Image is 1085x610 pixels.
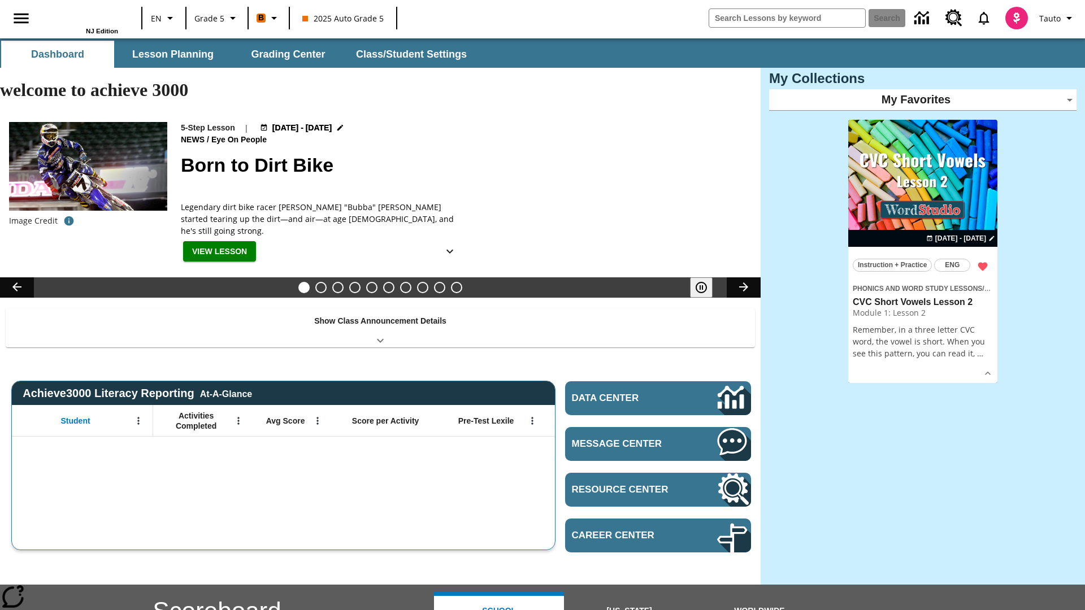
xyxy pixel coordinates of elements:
a: Resource Center, Will open in new tab [565,473,751,507]
div: Home [45,4,118,34]
button: Grade: Grade 5, Select a grade [190,8,244,28]
span: News [181,134,207,146]
span: Legendary dirt bike racer James "Bubba" Stewart started tearing up the dirt—and air—at age 4, and... [181,201,463,237]
p: Show Class Announcement Details [314,315,446,327]
button: Slide 2 Cars of the Future? [315,282,327,293]
a: Resource Center, Will open in new tab [939,3,969,33]
a: Message Center [565,427,751,461]
button: Language: EN, Select a language [146,8,182,28]
a: Data Center [908,3,939,34]
span: Tauto [1039,12,1061,24]
div: Legendary dirt bike racer [PERSON_NAME] "Bubba" [PERSON_NAME] started tearing up the dirt—and air... [181,201,463,237]
p: Image Credit [9,215,58,226]
img: avatar image [1005,7,1028,29]
span: Data Center [572,393,679,404]
button: View Lesson [183,241,256,262]
button: Slide 4 Taking Movies to the X-Dimension [349,282,361,293]
span: Phonics and Word Study Lessons [853,285,982,293]
p: 5-Step Lesson [181,122,235,134]
a: Notifications [969,3,999,33]
span: Score per Activity [352,416,419,426]
span: … [977,348,983,359]
button: Slide 8 Career Lesson [417,282,428,293]
button: Open side menu [5,2,38,35]
input: search field [709,9,865,27]
button: Lesson Planning [116,41,229,68]
span: / [982,282,990,293]
button: Open Menu [309,412,326,429]
span: Resource Center [572,484,683,495]
img: Motocross racer James Stewart flies through the air on his dirt bike. [9,122,167,211]
div: My Favorites [769,89,1077,111]
span: Avg Score [266,416,305,426]
button: Credit: Rick Scuteri/AP Images [58,211,80,231]
span: Topic: Phonics and Word Study Lessons/CVC Short Vowels [853,282,993,294]
button: Slide 1 Born to Dirt Bike [298,282,310,293]
span: NJ Edition [86,28,118,34]
span: Instruction + Practice [858,259,927,271]
button: Open Menu [130,412,147,429]
button: Aug 19 - Aug 19 Choose Dates [924,233,997,243]
span: CVC Short Vowels [984,285,1043,293]
span: | [244,122,249,134]
span: Message Center [572,438,683,450]
h2: Born to Dirt Bike [181,151,747,180]
button: Dashboard [1,41,114,68]
span: Grade 5 [194,12,224,24]
span: [DATE] - [DATE] [272,122,332,134]
button: Slide 5 What's the Big Idea? [366,282,377,293]
button: Boost Class color is orange. Change class color [252,8,285,28]
span: B [258,11,264,25]
button: ENG [934,259,970,272]
span: EN [151,12,162,24]
span: Career Center [572,530,683,541]
button: Open Menu [524,412,541,429]
span: Student [61,416,90,426]
button: Slide 6 One Idea, Lots of Hard Work [383,282,394,293]
button: Pause [690,277,713,298]
button: Instruction + Practice [853,259,932,272]
span: Pre-Test Lexile [458,416,514,426]
div: Pause [690,277,724,298]
button: Slide 9 Making a Difference for the Planet [434,282,445,293]
button: Grading Center [232,41,345,68]
div: At-A-Glance [200,387,252,399]
a: Data Center [565,381,751,415]
button: Remove from Favorites [973,256,993,277]
button: Open Menu [230,412,247,429]
span: ENG [945,259,960,271]
button: Slide 7 Pre-release lesson [400,282,411,293]
button: Show Details [439,241,461,262]
button: Show Details [979,365,996,382]
button: Aug 18 - Aug 18 Choose Dates [258,122,347,134]
a: Home [45,5,118,28]
button: Slide 10 Sleepless in the Animal Kingdom [451,282,462,293]
h3: CVC Short Vowels Lesson 2 [853,297,993,308]
div: lesson details [848,120,997,384]
span: Achieve3000 Literacy Reporting [23,387,252,400]
span: Eye On People [211,134,269,146]
button: Select a new avatar [999,3,1035,33]
h3: My Collections [769,71,1077,86]
span: Activities Completed [159,411,233,431]
button: Lesson carousel, Next [727,277,761,298]
button: Profile/Settings [1035,8,1080,28]
button: Class/Student Settings [347,41,476,68]
button: Slide 3 Do You Want Fries With That? [332,282,344,293]
span: [DATE] - [DATE] [935,233,986,243]
a: Career Center [565,518,751,552]
span: / [207,135,209,144]
p: Remember, in a three letter CVC word, the vowel is short. When you see this pattern, you can read... [853,324,993,359]
span: 2025 Auto Grade 5 [302,12,384,24]
div: Show Class Announcement Details [6,308,755,347]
